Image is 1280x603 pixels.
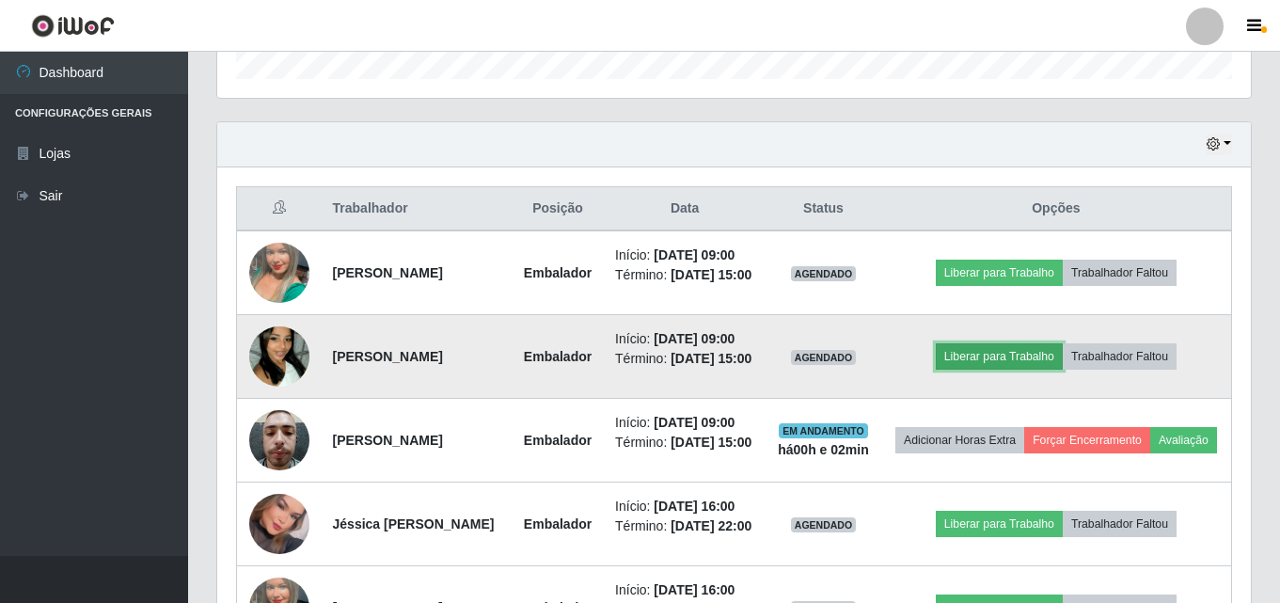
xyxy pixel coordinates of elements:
[322,187,513,231] th: Trabalhador
[249,400,309,480] img: 1742686144384.jpeg
[524,349,592,364] strong: Embalador
[779,423,868,438] span: EM ANDAMENTO
[766,187,881,231] th: Status
[604,187,766,231] th: Data
[524,433,592,448] strong: Embalador
[895,427,1024,453] button: Adicionar Horas Extra
[615,349,754,369] li: Término:
[778,442,869,457] strong: há 00 h e 02 min
[333,265,443,280] strong: [PERSON_NAME]
[615,497,754,516] li: Início:
[1024,427,1150,453] button: Forçar Encerramento
[671,435,751,450] time: [DATE] 15:00
[615,413,754,433] li: Início:
[936,511,1063,537] button: Liberar para Trabalho
[512,187,604,231] th: Posição
[936,343,1063,370] button: Liberar para Trabalho
[333,433,443,448] strong: [PERSON_NAME]
[333,516,495,532] strong: Jéssica [PERSON_NAME]
[615,246,754,265] li: Início:
[1063,260,1177,286] button: Trabalhador Faltou
[1063,511,1177,537] button: Trabalhador Faltou
[791,266,857,281] span: AGENDADO
[936,260,1063,286] button: Liberar para Trabalho
[671,518,751,533] time: [DATE] 22:00
[671,267,751,282] time: [DATE] 15:00
[249,303,309,410] img: 1743267805927.jpeg
[249,219,309,326] img: 1684607735548.jpeg
[671,351,751,366] time: [DATE] 15:00
[654,247,735,262] time: [DATE] 09:00
[654,499,735,514] time: [DATE] 16:00
[654,582,735,597] time: [DATE] 16:00
[1063,343,1177,370] button: Trabalhador Faltou
[524,265,592,280] strong: Embalador
[615,329,754,349] li: Início:
[881,187,1232,231] th: Opções
[791,517,857,532] span: AGENDADO
[654,331,735,346] time: [DATE] 09:00
[31,14,115,38] img: CoreUI Logo
[615,516,754,536] li: Término:
[615,433,754,452] li: Término:
[249,482,309,567] img: 1752940593841.jpeg
[333,349,443,364] strong: [PERSON_NAME]
[615,580,754,600] li: Início:
[1150,427,1217,453] button: Avaliação
[654,415,735,430] time: [DATE] 09:00
[791,350,857,365] span: AGENDADO
[615,265,754,285] li: Término:
[524,516,592,532] strong: Embalador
